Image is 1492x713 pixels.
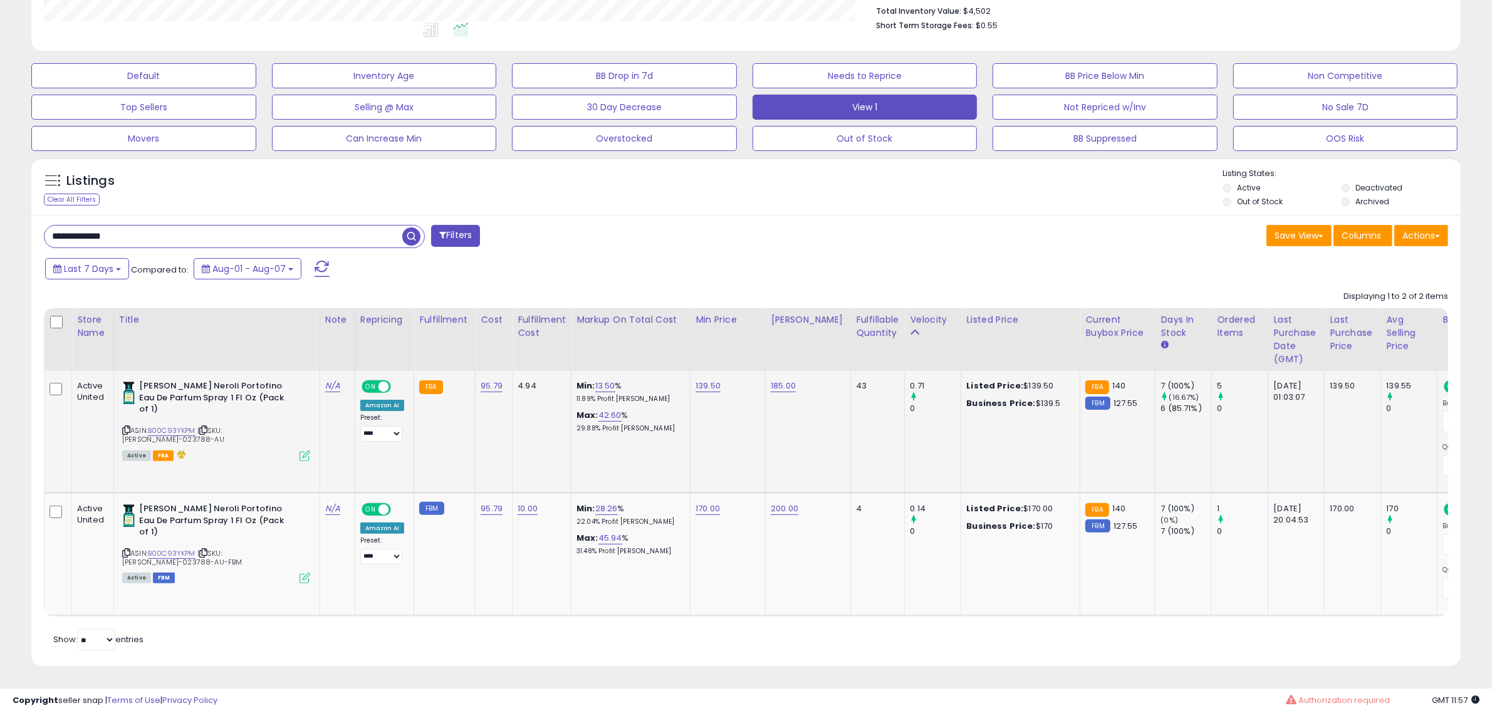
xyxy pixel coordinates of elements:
[876,3,1439,18] li: $4,502
[1217,313,1263,340] div: Ordered Items
[696,313,760,326] div: Min Price
[139,503,291,541] b: [PERSON_NAME] Neroli Portofino Eau De Parfum Spray 1 Fl Oz (Pack of 1)
[1085,519,1110,533] small: FBM
[1233,63,1458,88] button: Non Competitive
[1386,403,1437,414] div: 0
[571,308,691,371] th: The percentage added to the cost of goods (COGS) that forms the calculator for Min & Max prices.
[1237,182,1260,193] label: Active
[122,380,136,405] img: 417pWv1qfeL._SL40_.jpg
[45,258,129,279] button: Last 7 Days
[1237,196,1283,207] label: Out of Stock
[966,521,1070,532] div: $170
[576,547,681,556] p: 31.48% Profit [PERSON_NAME]
[576,313,685,326] div: Markup on Total Cost
[1112,502,1125,514] span: 140
[272,63,497,88] button: Inventory Age
[119,313,315,326] div: Title
[148,548,196,559] a: B00C93YKPM
[576,503,681,526] div: %
[272,95,497,120] button: Selling @ Max
[1223,168,1461,180] p: Listing States:
[1114,397,1138,409] span: 127.55
[389,382,409,392] span: OFF
[518,502,538,515] a: 10.00
[272,126,497,151] button: Can Increase Min
[1161,403,1211,414] div: 6 (85.71%)
[518,313,566,340] div: Fulfillment Cost
[174,450,187,459] i: hazardous material
[966,397,1035,409] b: Business Price:
[122,450,151,461] span: All listings currently available for purchase on Amazon
[595,502,618,515] a: 28.26
[876,20,974,31] b: Short Term Storage Fees:
[139,380,291,419] b: [PERSON_NAME] Neroli Portofino Eau De Parfum Spray 1 Fl Oz (Pack of 1)
[910,403,961,414] div: 0
[1161,526,1211,537] div: 7 (100%)
[1169,392,1199,402] small: (16.67%)
[1233,95,1458,120] button: No Sale 7D
[1330,313,1375,353] div: Last Purchase Price
[966,398,1070,409] div: $139.5
[876,6,961,16] b: Total Inventory Value:
[419,380,442,394] small: FBA
[1330,503,1371,514] div: 170.00
[1273,503,1315,526] div: [DATE] 20:04:53
[1330,380,1371,392] div: 139.50
[66,172,115,190] h5: Listings
[481,313,507,326] div: Cost
[753,63,978,88] button: Needs to Reprice
[1161,340,1168,351] small: Days In Stock.
[1343,291,1448,303] div: Displaying 1 to 2 of 2 items
[512,126,737,151] button: Overstocked
[31,126,256,151] button: Movers
[576,395,681,403] p: 11.89% Profit [PERSON_NAME]
[1217,380,1268,392] div: 5
[360,536,404,565] div: Preset:
[696,380,721,392] a: 139.50
[993,126,1218,151] button: BB Suppressed
[77,380,104,403] div: Active United
[1386,503,1437,514] div: 170
[360,414,404,442] div: Preset:
[31,95,256,120] button: Top Sellers
[77,313,108,340] div: Store Name
[122,425,224,444] span: | SKU: [PERSON_NAME]-023788-AU
[771,313,845,326] div: [PERSON_NAME]
[856,380,895,392] div: 43
[753,95,978,120] button: View 1
[512,95,737,120] button: 30 Day Decrease
[419,313,470,326] div: Fulfillment
[1085,503,1109,517] small: FBA
[576,380,595,392] b: Min:
[598,532,622,544] a: 45.94
[576,518,681,526] p: 22.04% Profit [PERSON_NAME]
[360,523,404,534] div: Amazon AI
[1386,526,1437,537] div: 0
[131,264,189,276] span: Compared to:
[1386,380,1437,392] div: 139.55
[363,504,378,515] span: ON
[1085,380,1109,394] small: FBA
[1342,229,1381,242] span: Columns
[1446,504,1461,515] span: ON
[576,409,598,421] b: Max:
[595,380,615,392] a: 13.50
[122,503,136,528] img: 417pWv1qfeL._SL40_.jpg
[1217,503,1268,514] div: 1
[1112,380,1125,392] span: 140
[122,548,243,567] span: | SKU: [PERSON_NAME]-023788-AU-FBM
[31,63,256,88] button: Default
[1355,182,1402,193] label: Deactivated
[325,313,350,326] div: Note
[153,573,175,583] span: FBM
[966,313,1075,326] div: Listed Price
[1386,313,1432,353] div: Avg Selling Price
[696,502,720,515] a: 170.00
[966,503,1070,514] div: $170.00
[481,502,503,515] a: 95.79
[1273,380,1315,403] div: [DATE] 01:03:07
[966,502,1023,514] b: Listed Price:
[153,450,174,461] span: FBA
[1333,225,1392,246] button: Columns
[1161,503,1211,514] div: 7 (100%)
